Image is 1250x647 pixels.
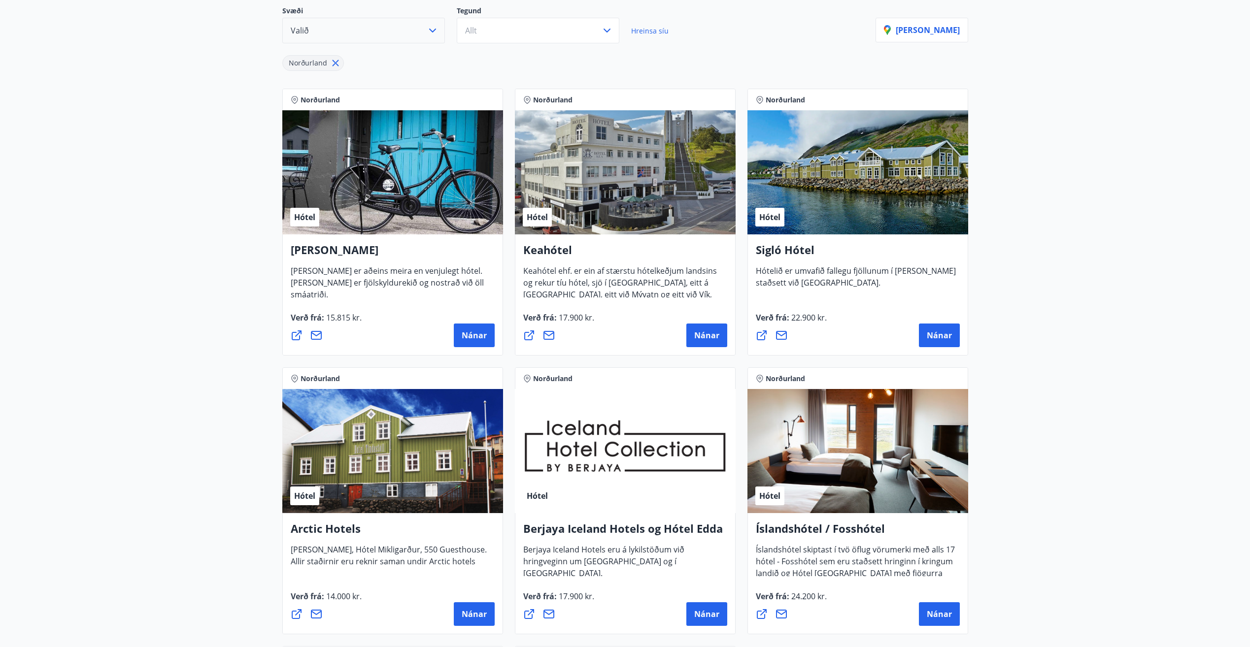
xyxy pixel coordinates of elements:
span: Hótel [294,212,315,223]
span: Hreinsa síu [631,26,669,35]
button: Nánar [686,602,727,626]
span: Berjaya Iceland Hotels eru á lykilstöðum við hringveginn um [GEOGRAPHIC_DATA] og í [GEOGRAPHIC_DA... [523,544,684,586]
button: Allt [457,18,619,43]
span: Norðurland [533,95,573,105]
h4: Arctic Hotels [291,521,495,544]
span: Norðurland [289,58,327,67]
button: Nánar [919,602,960,626]
span: Verð frá : [523,312,594,331]
span: Nánar [462,609,487,619]
span: Hótel [294,490,315,501]
span: 22.900 kr. [789,312,827,323]
span: Verð frá : [291,312,362,331]
span: 17.900 kr. [557,591,594,602]
span: [PERSON_NAME] er aðeins meira en venjulegt hótel. [PERSON_NAME] er fjölskyldurekið og nostrað við... [291,265,484,308]
span: Valið [291,25,309,36]
h4: Keahótel [523,242,727,265]
span: Verð frá : [756,591,827,610]
span: 24.200 kr. [789,591,827,602]
span: Norðurland [766,95,805,105]
span: Verð frá : [523,591,594,610]
span: Hótel [759,212,780,223]
button: Nánar [919,323,960,347]
span: Íslandshótel skiptast í tvö öflug vörumerki með alls 17 hótel - Fosshótel sem eru staðsett hringi... [756,544,955,598]
h4: Berjaya Iceland Hotels og Hótel Edda [523,521,727,544]
span: Verð frá : [756,312,827,331]
span: Nánar [694,609,719,619]
h4: [PERSON_NAME] [291,242,495,265]
span: Nánar [462,330,487,341]
p: Svæði [282,6,457,18]
p: Tegund [457,6,631,18]
span: Hótelið er umvafið fallegu fjöllunum í [PERSON_NAME] staðsett við [GEOGRAPHIC_DATA]. [756,265,956,296]
button: Valið [282,18,445,43]
span: Hótel [527,212,548,223]
span: 17.900 kr. [557,312,594,323]
span: [PERSON_NAME], Hótel Mikligarður, 550 Guesthouse. Allir staðirnir eru reknir saman undir Arctic h... [291,544,487,575]
span: Keahótel ehf. er ein af stærstu hótelkeðjum landsins og rekur tíu hótel, sjö í [GEOGRAPHIC_DATA],... [523,265,717,331]
button: [PERSON_NAME] [876,18,968,42]
h4: Íslandshótel / Fosshótel [756,521,960,544]
span: Allt [465,25,477,36]
span: 14.000 kr. [324,591,362,602]
span: Norðurland [301,374,340,384]
span: Verð frá : [291,591,362,610]
button: Nánar [454,602,495,626]
div: Norðurland [282,55,344,71]
span: Nánar [927,330,952,341]
span: Norðurland [766,374,805,384]
span: Hótel [527,490,548,501]
button: Nánar [686,323,727,347]
p: [PERSON_NAME] [884,25,960,35]
button: Nánar [454,323,495,347]
span: 15.815 kr. [324,312,362,323]
span: Nánar [694,330,719,341]
span: Norðurland [533,374,573,384]
span: Nánar [927,609,952,619]
span: Hótel [759,490,780,501]
h4: Sigló Hótel [756,242,960,265]
span: Norðurland [301,95,340,105]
